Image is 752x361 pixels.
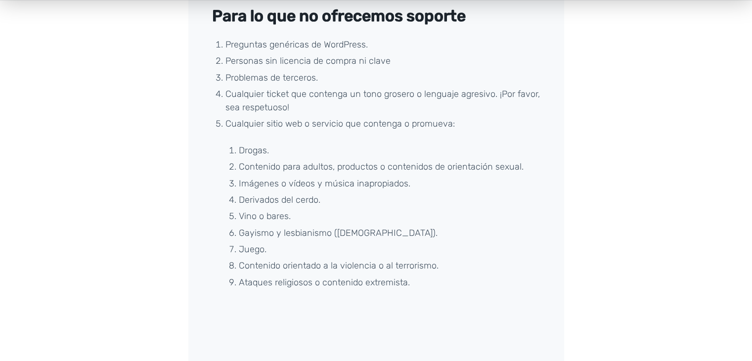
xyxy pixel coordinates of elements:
[239,277,410,288] font: Ataques religiosos o contenido extremista.
[225,72,318,83] font: Problemas de terceros.
[239,211,291,222] font: Vino o bares.
[239,260,439,271] font: Contenido orientado a la violencia o al terrorismo.
[239,194,320,205] font: Derivados del cerdo.
[239,227,438,238] font: Gayismo y lesbianismo ([DEMOGRAPHIC_DATA]).
[212,6,466,25] font: Para lo que no ofrecemos soporte
[225,118,455,129] font: Cualquier sitio web o servicio que contenga o promueva:
[239,178,410,189] font: Imágenes o vídeos y música inapropiados.
[239,161,524,172] font: Contenido para adultos, productos o contenidos de orientación sexual.
[225,55,391,66] font: Personas sin licencia de compra ni clave
[225,89,540,113] font: Cualquier ticket que contenga un tono grosero o lenguaje agresivo. ¡Por favor, sea respetuoso!
[239,145,269,156] font: Drogas.
[225,39,368,50] font: Preguntas genéricas de WordPress.
[239,244,266,255] font: Juego.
